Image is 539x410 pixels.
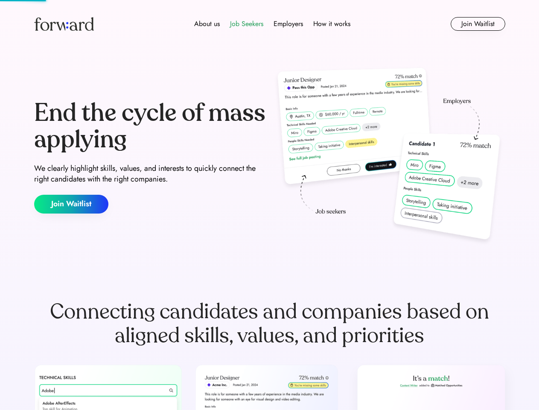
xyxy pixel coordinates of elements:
[194,19,220,29] div: About us
[451,17,505,31] button: Join Waitlist
[34,163,266,184] div: We clearly highlight skills, values, and interests to quickly connect the right candidates with t...
[230,19,263,29] div: Job Seekers
[34,300,505,348] div: Connecting candidates and companies based on aligned skills, values, and priorities
[313,19,350,29] div: How it works
[34,195,108,214] button: Join Waitlist
[34,17,94,31] img: Forward logo
[34,100,266,152] div: End the cycle of mass applying
[274,19,303,29] div: Employers
[273,65,505,249] img: hero-image.png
